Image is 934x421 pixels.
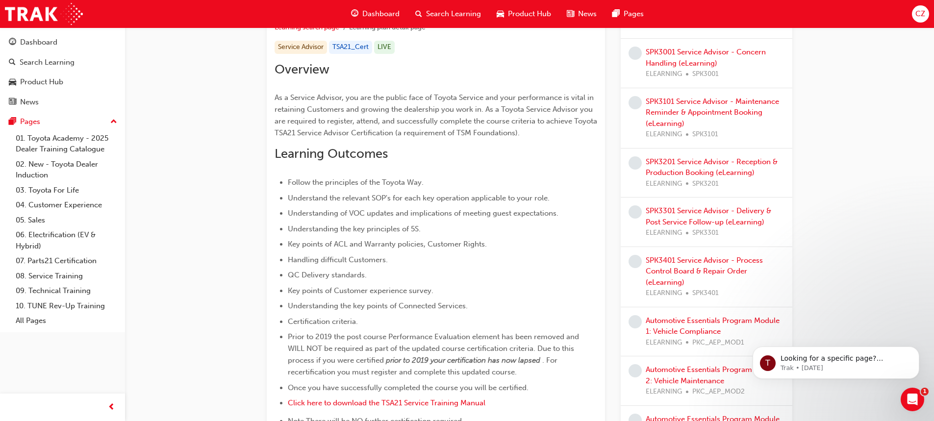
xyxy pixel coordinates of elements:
div: Pages [20,116,40,127]
a: SPK3101 Service Advisor - Maintenance Reminder & Appointment Booking (eLearning) [646,97,779,128]
span: pages-icon [9,118,16,126]
a: 10. TUNE Rev-Up Training [12,298,121,314]
span: pages-icon [612,8,620,20]
span: news-icon [567,8,574,20]
span: Understand the relevant SOP's for each key operation applicable to your role. [288,194,550,202]
a: 03. Toyota For Life [12,183,121,198]
span: As a Service Advisor, you are the public face of Toyota Service and your performance is vital in ... [275,93,599,137]
span: prev-icon [108,401,115,414]
a: 08. Service Training [12,269,121,284]
span: Pages [624,8,644,20]
span: ELEARNING [646,288,682,299]
span: Learning Outcomes [275,146,388,161]
a: 04. Customer Experience [12,198,121,213]
span: news-icon [9,98,16,107]
div: Product Hub [20,76,63,88]
button: CZ [912,5,929,23]
span: Key points of Customer experience survey. [288,286,433,295]
span: Dashboard [362,8,400,20]
span: Once you have successfully completed the course you will be certified. [288,383,529,392]
span: Understanding the key principles of 5S. [288,224,421,233]
button: Pages [4,113,121,131]
iframe: Intercom live chat [901,388,924,411]
span: CZ [915,8,925,20]
a: Automotive Essentials Program Module 2: Vehicle Maintenance [646,365,780,385]
a: All Pages [12,313,121,328]
span: ELEARNING [646,227,682,239]
div: News [20,97,39,108]
span: Understanding the key points of Connected Services. [288,301,468,310]
span: ELEARNING [646,69,682,80]
span: learningRecordVerb_NONE-icon [629,205,642,219]
span: ELEARNING [646,178,682,190]
a: SPK3201 Service Advisor - Reception & Production Booking (eLearning) [646,157,778,177]
button: DashboardSearch LearningProduct HubNews [4,31,121,113]
a: guage-iconDashboard [343,4,407,24]
img: Trak [5,3,83,25]
span: learningRecordVerb_NONE-icon [629,255,642,268]
span: car-icon [9,78,16,87]
span: SPK3001 [692,69,719,80]
span: ELEARNING [646,129,682,140]
span: SPK3201 [692,178,719,190]
a: 01. Toyota Academy - 2025 Dealer Training Catalogue [12,131,121,157]
span: Overview [275,62,329,77]
span: Understanding of VOC updates and implications of meeting guest expectations. [288,209,558,218]
span: guage-icon [9,38,16,47]
a: 02. New - Toyota Dealer Induction [12,157,121,183]
span: ELEARNING [646,337,682,348]
span: guage-icon [351,8,358,20]
a: SPK3301 Service Advisor - Delivery & Post Service Follow-up (eLearning) [646,206,771,226]
div: TSA21_Cert [329,41,372,54]
span: Search Learning [426,8,481,20]
span: SPK3301 [692,227,719,239]
span: up-icon [110,116,117,128]
a: SPK3001 Service Advisor - Concern Handling (eLearning) [646,48,766,68]
span: News [578,8,597,20]
span: learningRecordVerb_NONE-icon [629,156,642,170]
span: learningRecordVerb_NONE-icon [629,364,642,377]
a: search-iconSearch Learning [407,4,489,24]
a: SPK3401 Service Advisor - Process Control Board & Repair Order (eLearning) [646,256,763,287]
span: ELEARNING [646,386,682,397]
span: Follow the principles of the Toyota Way. [288,178,424,187]
a: Dashboard [4,33,121,51]
a: Search Learning [4,53,121,72]
span: learningRecordVerb_NONE-icon [629,315,642,328]
a: 07. Parts21 Certification [12,253,121,269]
div: Dashboard [20,37,57,48]
div: LIVE [374,41,395,54]
span: QC Delivery standards. [288,271,367,279]
span: car-icon [497,8,504,20]
span: search-icon [9,58,16,67]
span: learningRecordVerb_NONE-icon [629,47,642,60]
span: search-icon [415,8,422,20]
a: Click here to download the TSA21 Service Training Manual [288,398,485,407]
div: Search Learning [20,57,75,68]
span: PKC_AEP_MOD1 [692,337,744,348]
a: 09. Technical Training [12,283,121,298]
a: pages-iconPages [605,4,652,24]
a: Learning search page [275,23,339,31]
span: 1 [921,388,929,396]
span: Handling difficult Customers. [288,255,388,264]
span: learningRecordVerb_NONE-icon [629,96,642,109]
span: Key points of ACL and Warranty policies, Customer Rights. [288,240,487,248]
div: Service Advisor [275,41,327,54]
a: news-iconNews [559,4,605,24]
a: Automotive Essentials Program Module 1: Vehicle Compliance [646,316,780,336]
a: 06. Electrification (EV & Hybrid) [12,227,121,253]
a: News [4,93,121,111]
span: SPK3401 [692,288,719,299]
span: prior to 2019 your certification has now lapsed [386,356,540,365]
span: PKC_AEP_MOD2 [692,386,745,397]
a: 05. Sales [12,213,121,228]
span: SPK3101 [692,129,718,140]
iframe: Intercom notifications message [738,326,934,395]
